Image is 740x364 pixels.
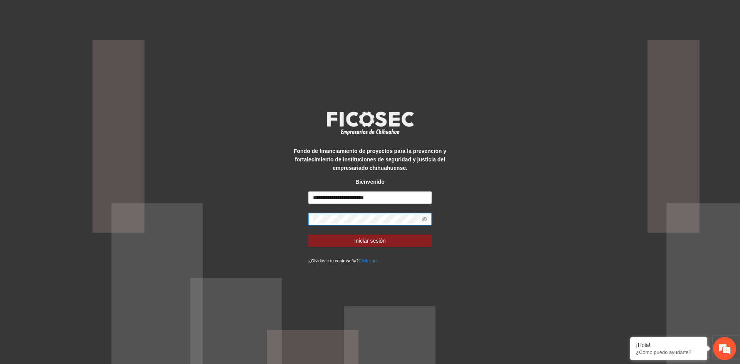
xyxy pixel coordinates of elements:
[294,148,446,171] strong: Fondo de financiamiento de proyectos para la prevención y fortalecimiento de instituciones de seg...
[308,258,377,263] small: ¿Olvidaste tu contraseña?
[636,349,701,355] p: ¿Cómo puedo ayudarte?
[322,109,418,138] img: logo
[354,237,386,245] span: Iniciar sesión
[359,258,378,263] a: Click aqui
[355,179,384,185] strong: Bienvenido
[308,235,432,247] button: Iniciar sesión
[636,342,701,348] div: ¡Hola!
[422,216,427,222] span: eye-invisible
